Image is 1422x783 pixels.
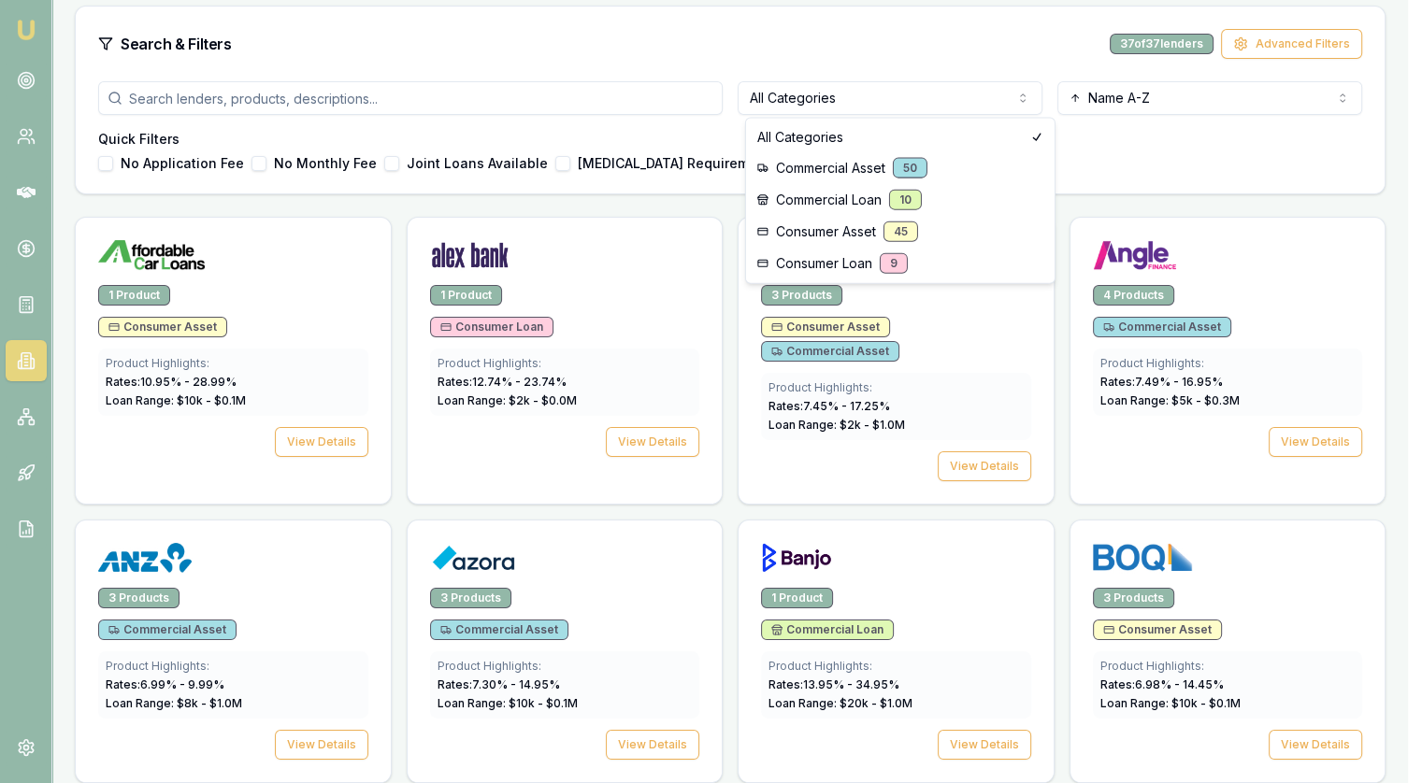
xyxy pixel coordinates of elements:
[889,190,922,210] div: 10
[880,253,908,274] div: 9
[776,222,876,241] span: Consumer Asset
[883,221,918,242] div: 45
[757,128,843,147] span: All Categories
[776,159,885,178] span: Commercial Asset
[776,191,882,209] span: Commercial Loan
[776,254,872,273] span: Consumer Loan
[893,158,927,178] div: 50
